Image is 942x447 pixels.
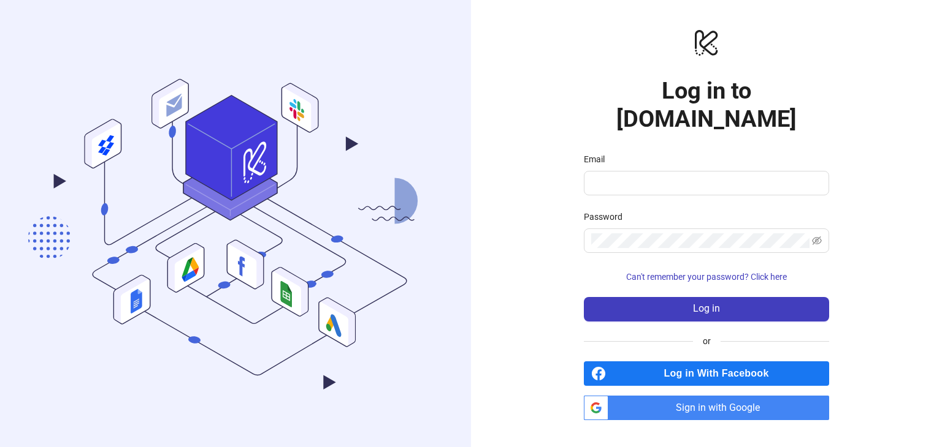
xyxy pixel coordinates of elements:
label: Email [584,152,613,166]
span: Log in [693,303,720,314]
button: Log in [584,297,829,321]
a: Sign in with Google [584,396,829,420]
span: Can't remember your password? Click here [626,272,787,282]
a: Can't remember your password? Click here [584,272,829,282]
a: Log in With Facebook [584,361,829,386]
h1: Log in to [DOMAIN_NAME] [584,77,829,133]
input: Email [591,176,819,190]
input: Password [591,233,810,248]
span: eye-invisible [812,236,822,246]
span: Log in With Facebook [611,361,829,386]
label: Password [584,210,630,223]
button: Can't remember your password? Click here [584,268,829,287]
span: Sign in with Google [613,396,829,420]
span: or [693,334,721,348]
